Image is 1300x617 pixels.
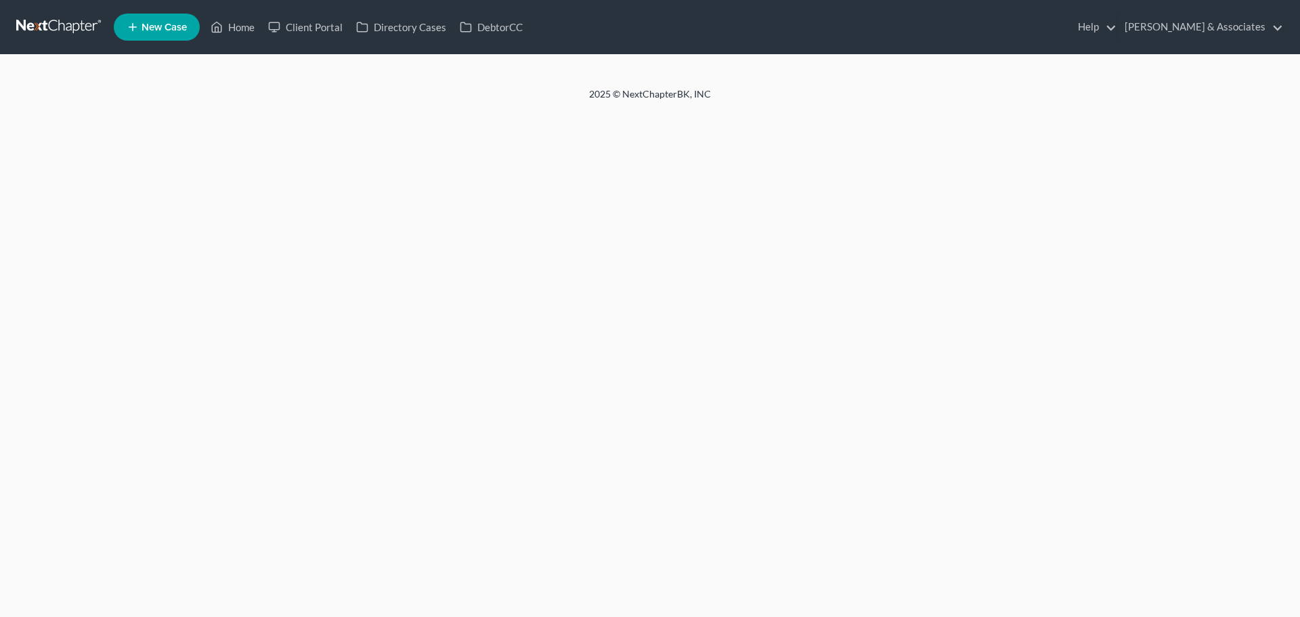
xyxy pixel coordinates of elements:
[1071,15,1117,39] a: Help
[453,15,529,39] a: DebtorCC
[349,15,453,39] a: Directory Cases
[1118,15,1283,39] a: [PERSON_NAME] & Associates
[204,15,261,39] a: Home
[264,87,1036,112] div: 2025 © NextChapterBK, INC
[261,15,349,39] a: Client Portal
[114,14,200,41] new-legal-case-button: New Case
